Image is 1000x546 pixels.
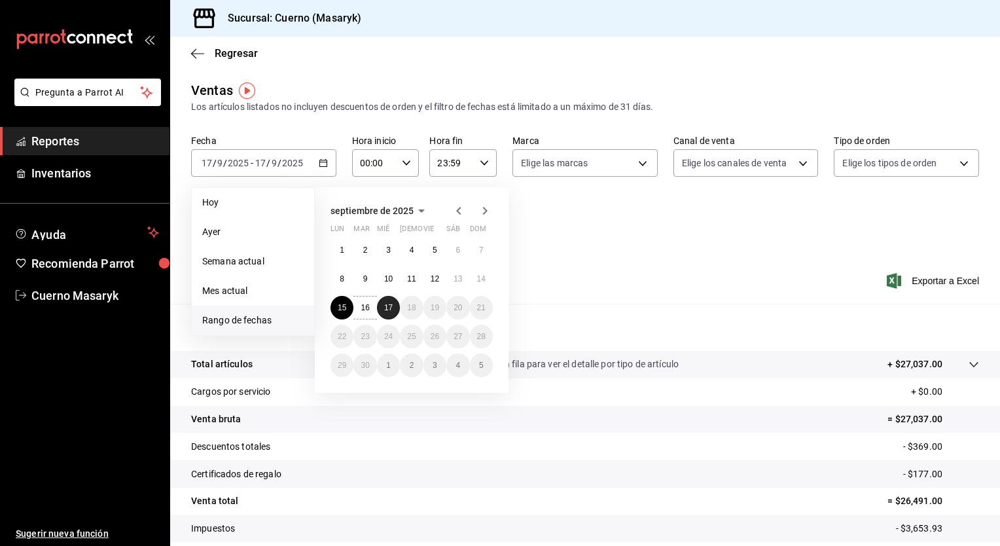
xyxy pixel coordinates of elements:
abbr: 30 de septiembre de 2025 [361,361,369,370]
abbr: jueves [400,225,477,238]
button: 25 de septiembre de 2025 [400,325,423,348]
abbr: 23 de septiembre de 2025 [361,332,369,341]
p: Total artículos [191,357,253,371]
button: 1 de octubre de 2025 [377,354,400,377]
button: 20 de septiembre de 2025 [446,296,469,319]
abbr: 29 de septiembre de 2025 [338,361,346,370]
button: 29 de septiembre de 2025 [330,354,353,377]
abbr: 11 de septiembre de 2025 [407,274,416,283]
button: Regresar [191,47,258,60]
span: Sugerir nueva función [16,527,159,541]
button: 13 de septiembre de 2025 [446,267,469,291]
span: / [277,158,281,168]
label: Hora fin [429,136,497,145]
button: Pregunta a Parrot AI [14,79,161,106]
button: 26 de septiembre de 2025 [423,325,446,348]
button: 16 de septiembre de 2025 [353,296,376,319]
span: / [266,158,270,168]
h3: Sucursal: Cuerno (Masaryk) [217,10,361,26]
abbr: 6 de septiembre de 2025 [455,246,460,255]
button: 8 de septiembre de 2025 [330,267,353,291]
p: Descuentos totales [191,440,270,454]
p: + $27,037.00 [887,357,942,371]
span: Mes actual [202,284,304,298]
button: 6 de septiembre de 2025 [446,238,469,262]
button: 2 de octubre de 2025 [400,354,423,377]
abbr: 21 de septiembre de 2025 [477,303,486,312]
span: Cuerno Masaryk [31,287,159,304]
input: ---- [227,158,249,168]
abbr: 13 de septiembre de 2025 [454,274,462,283]
abbr: 28 de septiembre de 2025 [477,332,486,341]
abbr: 10 de septiembre de 2025 [384,274,393,283]
div: Los artículos listados no incluyen descuentos de orden y el filtro de fechas está limitado a un m... [191,100,979,114]
input: ---- [281,158,304,168]
span: / [223,158,227,168]
button: 4 de octubre de 2025 [446,354,469,377]
span: Recomienda Parrot [31,255,159,272]
abbr: 1 de septiembre de 2025 [340,246,344,255]
abbr: viernes [423,225,434,238]
p: Resumen [191,319,979,335]
abbr: 4 de septiembre de 2025 [410,246,414,255]
label: Tipo de orden [834,136,979,145]
button: 19 de septiembre de 2025 [423,296,446,319]
p: Venta bruta [191,412,241,426]
button: 3 de septiembre de 2025 [377,238,400,262]
button: 24 de septiembre de 2025 [377,325,400,348]
span: Elige los canales de venta [682,156,787,170]
button: 12 de septiembre de 2025 [423,267,446,291]
abbr: 9 de septiembre de 2025 [363,274,368,283]
abbr: 4 de octubre de 2025 [455,361,460,370]
p: = $27,037.00 [887,412,979,426]
button: Exportar a Excel [889,273,979,289]
a: Pregunta a Parrot AI [9,95,161,109]
label: Canal de venta [673,136,819,145]
button: 18 de septiembre de 2025 [400,296,423,319]
abbr: 12 de septiembre de 2025 [431,274,439,283]
p: Da clic en la fila para ver el detalle por tipo de artículo [461,357,679,371]
div: Ventas [191,81,233,100]
span: Elige los tipos de orden [842,156,937,170]
p: Venta total [191,494,238,508]
abbr: 19 de septiembre de 2025 [431,303,439,312]
abbr: 8 de septiembre de 2025 [340,274,344,283]
abbr: 22 de septiembre de 2025 [338,332,346,341]
input: -- [255,158,266,168]
button: 1 de septiembre de 2025 [330,238,353,262]
button: 15 de septiembre de 2025 [330,296,353,319]
abbr: 3 de septiembre de 2025 [386,246,391,255]
abbr: 18 de septiembre de 2025 [407,303,416,312]
p: - $3,653.93 [896,522,979,536]
button: open_drawer_menu [144,34,154,45]
abbr: 27 de septiembre de 2025 [454,332,462,341]
button: septiembre de 2025 [330,203,429,219]
abbr: 24 de septiembre de 2025 [384,332,393,341]
abbr: 14 de septiembre de 2025 [477,274,486,283]
span: Ayuda [31,225,142,240]
input: -- [271,158,277,168]
button: 3 de octubre de 2025 [423,354,446,377]
span: Inventarios [31,164,159,182]
button: 22 de septiembre de 2025 [330,325,353,348]
abbr: 15 de septiembre de 2025 [338,303,346,312]
abbr: 25 de septiembre de 2025 [407,332,416,341]
button: 9 de septiembre de 2025 [353,267,376,291]
abbr: 3 de octubre de 2025 [433,361,437,370]
button: 5 de septiembre de 2025 [423,238,446,262]
abbr: 2 de octubre de 2025 [410,361,414,370]
abbr: sábado [446,225,460,238]
button: 10 de septiembre de 2025 [377,267,400,291]
span: septiembre de 2025 [330,206,414,216]
span: Regresar [215,47,258,60]
button: 21 de septiembre de 2025 [470,296,493,319]
button: 7 de septiembre de 2025 [470,238,493,262]
abbr: miércoles [377,225,389,238]
p: Cargos por servicio [191,385,271,399]
img: Tooltip marker [239,82,255,99]
button: 27 de septiembre de 2025 [446,325,469,348]
span: Ayer [202,225,304,239]
span: - [251,158,253,168]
